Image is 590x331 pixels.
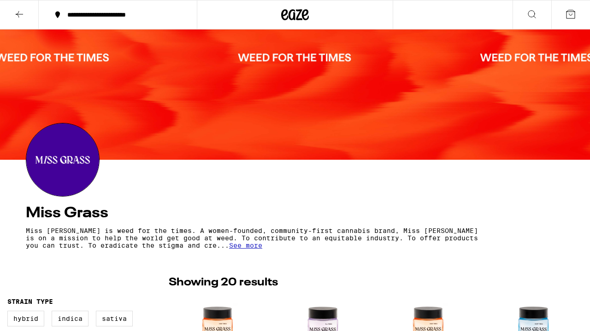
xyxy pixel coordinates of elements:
[169,275,278,290] p: Showing 20 results
[96,311,133,326] label: Sativa
[7,311,44,326] label: Hybrid
[229,242,262,249] span: See more
[7,298,53,305] legend: Strain Type
[52,311,88,326] label: Indica
[26,227,483,249] p: Miss [PERSON_NAME] is weed for the times. A women-founded, community-first cannabis brand, Miss [...
[26,123,99,196] img: Miss Grass logo
[26,206,564,221] h4: Miss Grass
